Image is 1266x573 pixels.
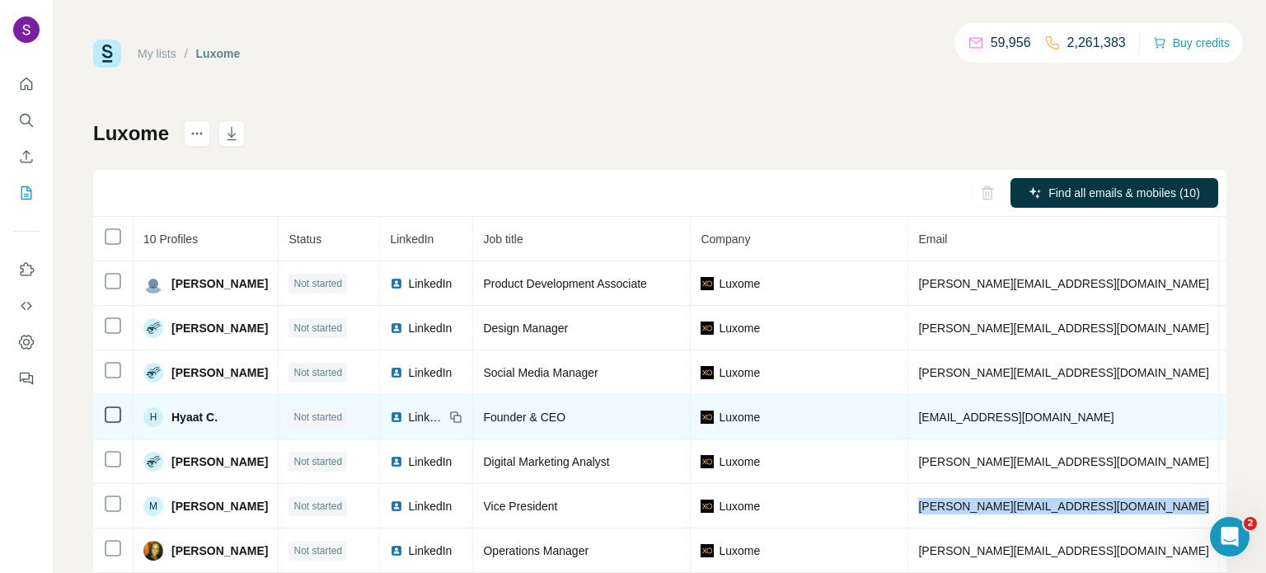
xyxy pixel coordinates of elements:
[408,320,452,336] span: LinkedIn
[171,542,268,559] span: [PERSON_NAME]
[390,455,403,468] img: LinkedIn logo
[918,544,1208,557] span: [PERSON_NAME][EMAIL_ADDRESS][DOMAIN_NAME]
[483,277,646,290] span: Product Development Associate
[719,542,760,559] span: Luxome
[171,498,268,514] span: [PERSON_NAME]
[143,318,163,338] img: Avatar
[143,407,163,427] div: H
[13,106,40,135] button: Search
[1244,517,1257,530] span: 2
[13,291,40,321] button: Use Surfe API
[1048,185,1200,201] span: Find all emails & mobiles (10)
[483,500,557,513] span: Vice President
[719,364,760,381] span: Luxome
[13,16,40,43] img: Avatar
[93,40,121,68] img: Surfe Logo
[918,500,1208,513] span: [PERSON_NAME][EMAIL_ADDRESS][DOMAIN_NAME]
[390,544,403,557] img: LinkedIn logo
[143,541,163,561] img: Avatar
[483,411,565,424] span: Founder & CEO
[483,232,523,246] span: Job title
[390,322,403,335] img: LinkedIn logo
[991,33,1031,53] p: 59,956
[408,498,452,514] span: LinkedIn
[390,277,403,290] img: LinkedIn logo
[701,544,714,557] img: company-logo
[171,453,268,470] span: [PERSON_NAME]
[293,499,342,514] span: Not started
[293,454,342,469] span: Not started
[719,453,760,470] span: Luxome
[918,322,1208,335] span: [PERSON_NAME][EMAIL_ADDRESS][DOMAIN_NAME]
[293,410,342,425] span: Not started
[719,498,760,514] span: Luxome
[408,364,452,381] span: LinkedIn
[918,366,1208,379] span: [PERSON_NAME][EMAIL_ADDRESS][DOMAIN_NAME]
[13,255,40,284] button: Use Surfe on LinkedIn
[408,453,452,470] span: LinkedIn
[13,69,40,99] button: Quick start
[143,452,163,472] img: Avatar
[138,47,176,60] a: My lists
[171,409,218,425] span: Hyaat C.
[184,120,210,147] button: actions
[918,411,1114,424] span: [EMAIL_ADDRESS][DOMAIN_NAME]
[1010,178,1218,208] button: Find all emails & mobiles (10)
[288,232,321,246] span: Status
[171,320,268,336] span: [PERSON_NAME]
[13,327,40,357] button: Dashboard
[408,409,444,425] span: LinkedIn
[719,275,760,292] span: Luxome
[483,455,609,468] span: Digital Marketing Analyst
[93,120,169,147] h1: Luxome
[701,366,714,379] img: company-logo
[483,322,568,335] span: Design Manager
[13,364,40,393] button: Feedback
[483,366,598,379] span: Social Media Manager
[293,276,342,291] span: Not started
[196,45,241,62] div: Luxome
[13,142,40,171] button: Enrich CSV
[701,411,714,424] img: company-logo
[13,178,40,208] button: My lists
[171,275,268,292] span: [PERSON_NAME]
[143,274,163,294] img: Avatar
[390,411,403,424] img: LinkedIn logo
[1210,517,1250,557] iframe: Intercom live chat
[701,500,714,513] img: company-logo
[171,364,268,381] span: [PERSON_NAME]
[293,543,342,558] span: Not started
[483,544,588,557] span: Operations Manager
[408,542,452,559] span: LinkedIn
[185,45,188,62] li: /
[1067,33,1126,53] p: 2,261,383
[719,409,760,425] span: Luxome
[918,277,1208,290] span: [PERSON_NAME][EMAIL_ADDRESS][DOMAIN_NAME]
[701,232,750,246] span: Company
[143,496,163,516] div: M
[701,322,714,335] img: company-logo
[719,320,760,336] span: Luxome
[408,275,452,292] span: LinkedIn
[701,277,714,290] img: company-logo
[1153,31,1230,54] button: Buy credits
[143,363,163,383] img: Avatar
[293,365,342,380] span: Not started
[293,321,342,336] span: Not started
[390,500,403,513] img: LinkedIn logo
[701,455,714,468] img: company-logo
[390,232,434,246] span: LinkedIn
[918,455,1208,468] span: [PERSON_NAME][EMAIL_ADDRESS][DOMAIN_NAME]
[390,366,403,379] img: LinkedIn logo
[143,232,198,246] span: 10 Profiles
[918,232,947,246] span: Email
